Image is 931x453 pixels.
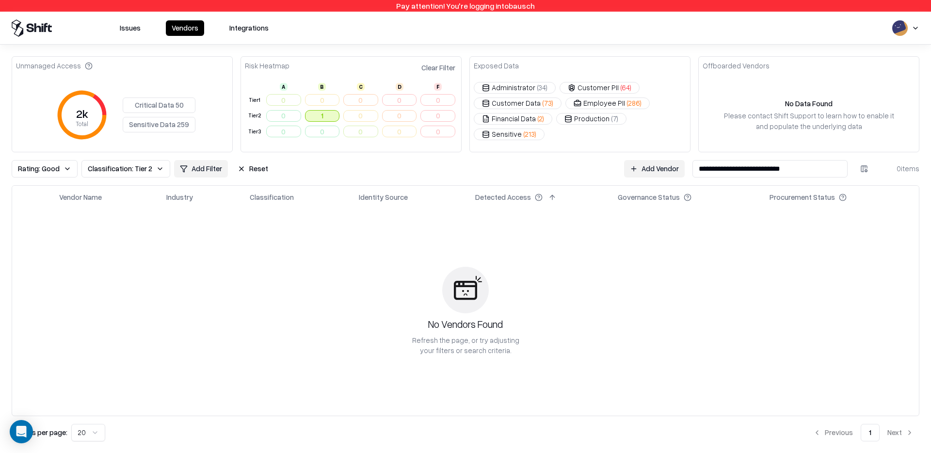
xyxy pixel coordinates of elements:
[318,83,326,91] div: B
[123,117,195,132] button: Sensitive Data 259
[114,20,146,36] button: Issues
[861,424,880,441] button: 1
[785,98,833,109] div: No Data Found
[537,82,547,93] span: ( 34 )
[123,97,195,113] button: Critical Data 50
[538,113,544,124] span: ( 2 )
[419,61,457,75] button: Clear Filter
[474,97,562,109] button: Customer Data(73)
[474,113,552,125] button: Financial Data(2)
[475,192,531,202] div: Detected Access
[881,163,919,174] div: 0 items
[770,192,835,202] div: Procurement Status
[18,163,60,174] span: Rating: Good
[76,106,88,120] tspan: 2k
[807,424,919,441] nav: pagination
[556,113,626,125] button: Production(7)
[565,97,650,109] button: Employee PII(286)
[524,129,536,139] span: ( 213 )
[434,83,442,91] div: F
[722,111,896,131] div: Please contact Shift Support to learn how to enable it and populate the underlying data
[247,112,262,120] div: Tier 2
[611,113,618,124] span: ( 7 )
[618,192,680,202] div: Governance Status
[305,110,340,122] button: 1
[411,335,520,356] div: Refresh the page, or try adjusting your filters or search criteria.
[232,160,274,178] button: Reset
[10,420,33,443] div: Open Intercom Messenger
[543,98,553,108] span: ( 73 )
[474,61,519,71] div: Exposed Data
[16,61,93,71] div: Unmanaged Access
[627,98,642,108] span: ( 286 )
[81,160,170,178] button: Classification: Tier 2
[621,82,631,93] span: ( 64 )
[560,82,640,94] button: Customer PII(64)
[12,160,78,178] button: Rating: Good
[59,192,102,202] div: Vendor Name
[624,160,685,178] a: Add Vendor
[76,120,88,128] tspan: Total
[224,20,274,36] button: Integrations
[12,427,67,437] p: Results per page:
[245,61,289,71] div: Risk Heatmap
[166,20,204,36] button: Vendors
[359,192,408,202] div: Identity Source
[247,96,262,104] div: Tier 1
[428,317,503,331] div: No Vendors Found
[703,61,770,71] div: Offboarded Vendors
[88,163,152,174] span: Classification: Tier 2
[280,83,288,91] div: A
[250,192,294,202] div: Classification
[474,129,545,140] button: Sensitive(213)
[174,160,228,178] button: Add Filter
[247,128,262,136] div: Tier 3
[474,82,556,94] button: Administrator(34)
[166,192,193,202] div: Industry
[357,83,365,91] div: C
[396,83,403,91] div: D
